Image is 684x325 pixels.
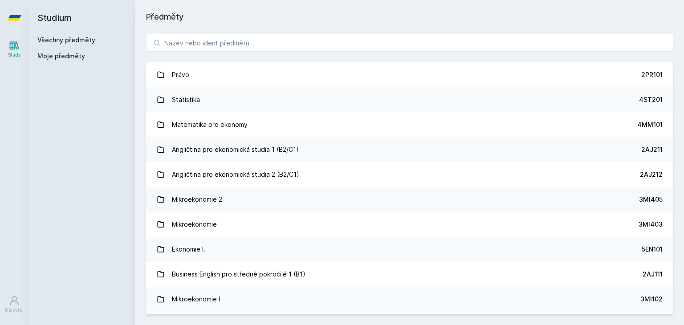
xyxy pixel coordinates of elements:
[146,87,673,112] a: Statistika 4ST201
[643,270,663,279] div: 2AJ111
[642,245,663,254] div: 5EN101
[2,36,27,63] a: Study
[172,265,305,283] div: Business English pro středně pokročilé 1 (B1)
[146,162,673,187] a: Angličtina pro ekonomická studia 2 (B2/C1) 2AJ212
[172,66,189,84] div: Právo
[146,287,673,312] a: Mikroekonomie I 3MI102
[37,52,85,61] span: Moje předměty
[172,141,299,158] div: Angličtina pro ekonomická studia 1 (B2/C1)
[146,11,673,23] h1: Předměty
[146,187,673,212] a: Mikroekonomie 2 3MI405
[37,36,95,44] a: Všechny předměty
[146,62,673,87] a: Právo 2PR101
[639,220,663,229] div: 3MI403
[172,116,248,134] div: Matematika pro ekonomy
[172,240,205,258] div: Ekonomie I.
[172,191,222,208] div: Mikroekonomie 2
[146,112,673,137] a: Matematika pro ekonomy 4MM101
[146,237,673,262] a: Ekonomie I. 5EN101
[641,145,663,154] div: 2AJ211
[640,170,663,179] div: 2AJ212
[146,262,673,287] a: Business English pro středně pokročilé 1 (B1) 2AJ111
[641,70,663,79] div: 2PR101
[172,91,200,109] div: Statistika
[172,215,217,233] div: Mikroekonomie
[172,166,299,183] div: Angličtina pro ekonomická studia 2 (B2/C1)
[637,120,663,129] div: 4MM101
[172,290,220,308] div: Mikroekonomie I
[639,95,663,104] div: 4ST201
[146,137,673,162] a: Angličtina pro ekonomická studia 1 (B2/C1) 2AJ211
[146,212,673,237] a: Mikroekonomie 3MI403
[640,295,663,304] div: 3MI102
[2,291,27,318] a: Uživatel
[5,307,24,313] div: Uživatel
[8,52,21,58] div: Study
[639,195,663,204] div: 3MI405
[146,34,673,52] input: Název nebo ident předmětu…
